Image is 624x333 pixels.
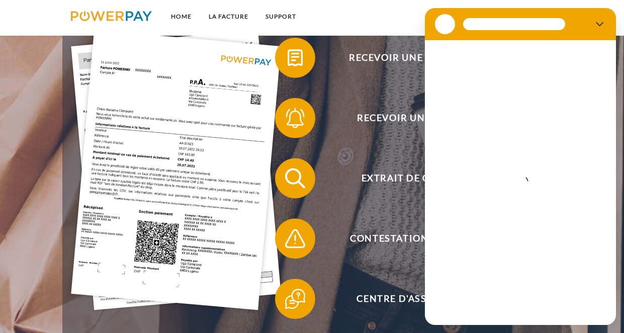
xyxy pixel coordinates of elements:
a: Support [257,8,305,26]
img: qb_warning.svg [283,226,308,251]
button: Recevoir une facture ? [275,38,537,78]
img: single_invoice_powerpay_fr.jpg [71,30,281,310]
span: Centre d'assistance [290,279,536,319]
a: Home [162,8,200,26]
a: LA FACTURE [200,8,257,26]
img: qb_search.svg [283,166,308,191]
img: qb_bill.svg [283,45,308,70]
button: Contestation Facture [275,218,537,259]
span: Recevoir une facture ? [290,38,536,78]
img: logo-powerpay.svg [71,11,152,21]
a: CG [506,8,532,26]
img: qb_help.svg [283,286,308,311]
img: qb_bell.svg [283,105,308,131]
span: Contestation Facture [290,218,536,259]
iframe: Fenêtre de messagerie [425,8,616,325]
button: Recevoir un rappel? [275,98,537,138]
button: Extrait de compte [275,158,537,198]
button: Centre d'assistance [275,279,537,319]
span: Extrait de compte [290,158,536,198]
span: Recevoir un rappel? [290,98,536,138]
